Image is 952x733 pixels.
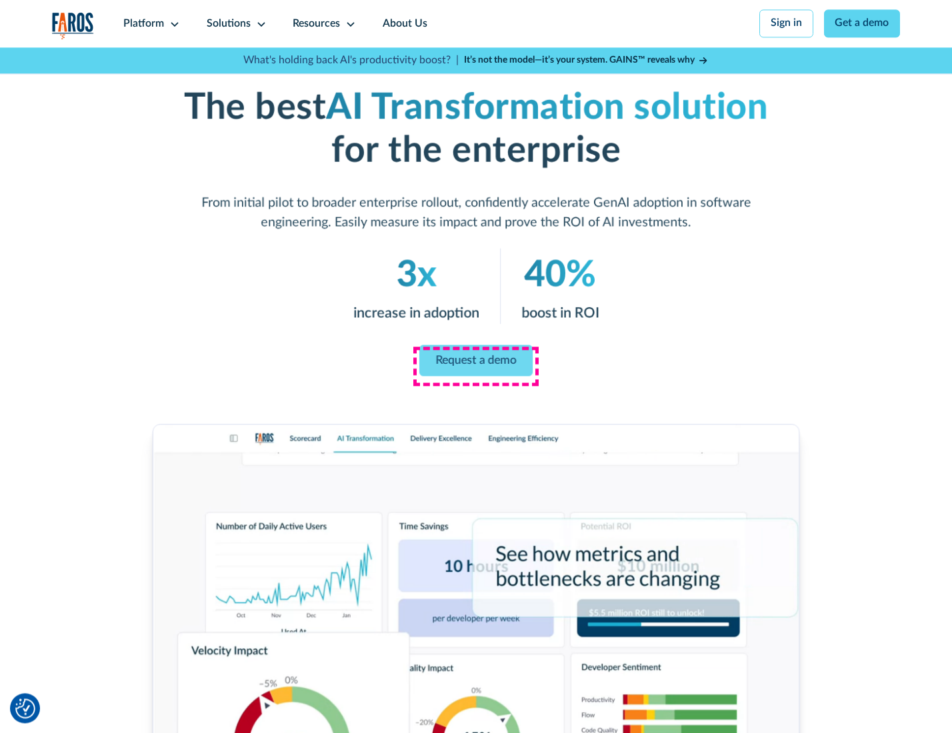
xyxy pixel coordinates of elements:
[759,9,813,37] a: Sign in
[243,53,459,69] p: What's holding back AI's productivity boost? |
[165,194,787,233] p: From initial pilot to broader enterprise rollout, confidently accelerate GenAI adoption in softwa...
[464,55,695,65] strong: It’s not the model—it’s your system. GAINS™ reveals why
[184,89,326,126] strong: The best
[326,89,768,126] em: AI Transformation solution
[52,12,95,39] a: home
[207,16,251,32] div: Solutions
[52,12,95,39] img: Logo of the analytics and reporting company Faros.
[396,257,437,293] em: 3x
[353,303,479,324] p: increase in adoption
[15,698,35,718] img: Revisit consent button
[293,16,340,32] div: Resources
[15,698,35,718] button: Cookie Settings
[524,257,596,293] em: 40%
[419,345,533,376] a: Request a demo
[464,53,709,67] a: It’s not the model—it’s your system. GAINS™ reveals why
[331,133,621,169] strong: for the enterprise
[521,303,599,324] p: boost in ROI
[824,9,901,37] a: Get a demo
[123,16,164,32] div: Platform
